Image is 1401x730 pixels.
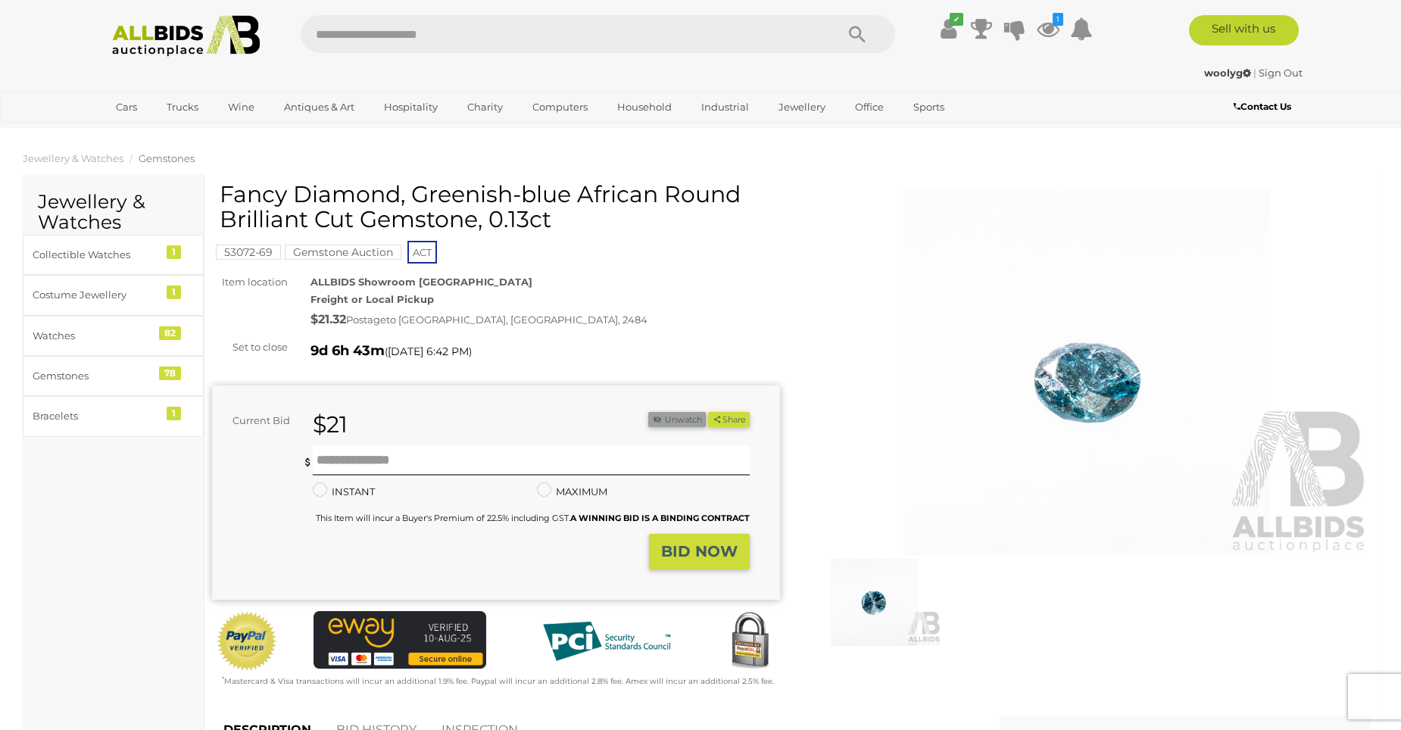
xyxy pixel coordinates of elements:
mark: Gemstone Auction [285,245,401,260]
button: Unwatch [648,412,706,428]
a: Household [607,95,682,120]
i: ✔ [950,13,963,26]
a: Bracelets 1 [23,396,204,436]
img: Fancy Diamond, Greenish-blue African Round Brilliant Cut Gemstone, 0.13ct [803,189,1371,555]
strong: Freight or Local Pickup [310,293,434,305]
a: Office [845,95,894,120]
div: Postage [310,309,780,331]
a: Industrial [691,95,759,120]
img: Secured by Rapid SSL [719,611,780,672]
a: Charity [457,95,513,120]
span: ACT [407,241,437,264]
div: 1 [167,407,181,420]
a: Jewellery & Watches [23,152,123,164]
b: Contact Us [1234,101,1291,112]
img: PCI DSS compliant [531,611,682,672]
a: Computers [523,95,598,120]
div: 78 [159,367,181,380]
a: Gemstone Auction [285,246,401,258]
div: Gemstones [33,367,158,385]
label: MAXIMUM [537,483,607,501]
i: 1 [1053,13,1063,26]
strong: 9d 6h 43m [310,342,385,359]
a: Cars [106,95,147,120]
a: Gemstones [139,152,195,164]
div: Bracelets [33,407,158,425]
a: Wine [218,95,264,120]
img: Allbids.com.au [104,15,268,57]
h1: Fancy Diamond, Greenish-blue African Round Brilliant Cut Gemstone, 0.13ct [220,182,776,232]
a: Jewellery [769,95,835,120]
div: 1 [167,245,181,259]
strong: ALLBIDS Showroom [GEOGRAPHIC_DATA] [310,276,532,288]
div: Current Bid [212,412,301,429]
a: Antiques & Art [274,95,364,120]
a: 1 [1037,15,1059,42]
div: Costume Jewellery [33,286,158,304]
span: | [1253,67,1256,79]
button: Search [819,15,895,53]
a: Collectible Watches 1 [23,235,204,275]
a: Trucks [157,95,208,120]
li: Unwatch this item [648,412,706,428]
strong: $21.32 [310,312,346,326]
button: BID NOW [649,534,750,569]
a: Sports [903,95,954,120]
strong: BID NOW [661,542,738,560]
a: 53072-69 [216,246,281,258]
a: Contact Us [1234,98,1295,115]
div: Watches [33,327,158,345]
img: Fancy Diamond, Greenish-blue African Round Brilliant Cut Gemstone, 0.13ct [807,559,941,645]
a: Sell with us [1189,15,1299,45]
mark: 53072-69 [216,245,281,260]
div: Item location [201,273,299,291]
span: to [GEOGRAPHIC_DATA], [GEOGRAPHIC_DATA], 2484 [386,314,647,326]
small: Mastercard & Visa transactions will incur an additional 1.9% fee. Paypal will incur an additional... [222,676,774,686]
small: This Item will incur a Buyer's Premium of 22.5% including GST. [316,513,750,523]
img: Official PayPal Seal [216,611,278,672]
div: 1 [167,285,181,299]
img: eWAY Payment Gateway [314,611,486,669]
div: Set to close [201,338,299,356]
span: ( ) [385,345,472,357]
span: [DATE] 6:42 PM [388,345,469,358]
h2: Jewellery & Watches [38,192,189,233]
label: INSTANT [313,483,375,501]
strong: woolyg [1204,67,1251,79]
a: Gemstones 78 [23,356,204,396]
strong: $21 [313,410,348,438]
div: 82 [159,326,181,340]
a: [GEOGRAPHIC_DATA] [106,120,233,145]
a: Costume Jewellery 1 [23,275,204,315]
a: Sign Out [1259,67,1303,79]
a: Hospitality [374,95,448,120]
button: Share [708,412,750,428]
b: A WINNING BID IS A BINDING CONTRACT [570,513,750,523]
a: Watches 82 [23,316,204,356]
a: woolyg [1204,67,1253,79]
a: ✔ [937,15,959,42]
div: Collectible Watches [33,246,158,264]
